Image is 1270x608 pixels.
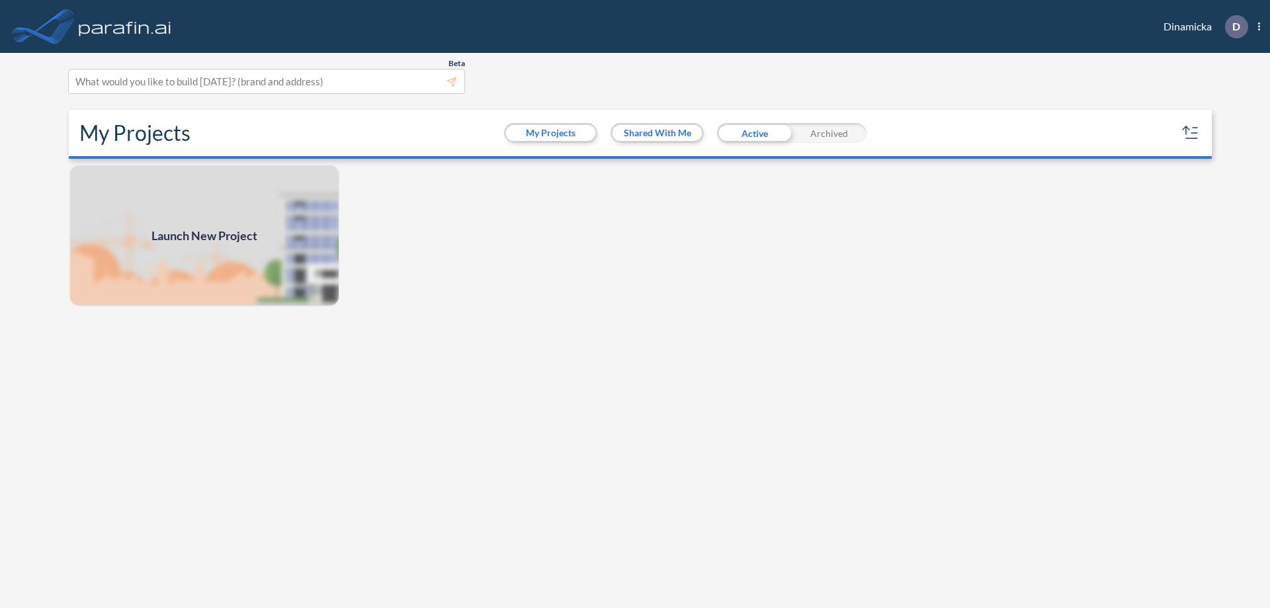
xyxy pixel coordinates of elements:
[717,123,792,143] div: Active
[1144,15,1260,38] div: Dinamicka
[613,125,702,141] button: Shared With Me
[506,125,595,141] button: My Projects
[792,123,867,143] div: Archived
[448,58,465,69] span: Beta
[1232,21,1240,32] p: D
[69,164,340,307] a: Launch New Project
[79,120,190,146] h2: My Projects
[69,164,340,307] img: add
[1180,122,1201,144] button: sort
[151,227,257,245] span: Launch New Project
[76,13,174,40] img: logo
